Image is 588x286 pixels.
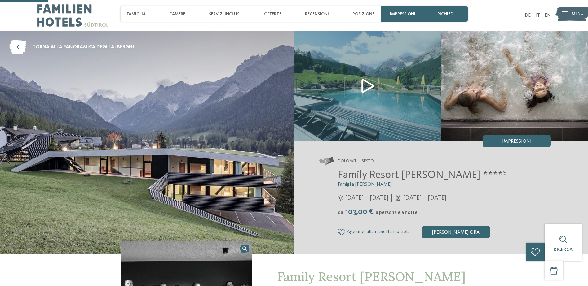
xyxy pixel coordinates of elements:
div: [PERSON_NAME] ora [422,226,490,238]
a: IT [535,13,540,18]
span: Impressioni [502,139,532,144]
a: torna alla panoramica degli alberghi [9,40,134,54]
span: Family Resort [PERSON_NAME] ****ˢ [338,170,507,180]
span: 103,00 € [344,208,375,216]
span: Dolomiti – Sesto [338,158,374,164]
span: torna alla panoramica degli alberghi [33,44,134,50]
span: Famiglia [PERSON_NAME] [338,182,392,187]
a: DE [525,13,531,18]
span: Aggiungi alla richiesta multipla [347,229,409,235]
span: da [338,210,343,215]
span: [DATE] – [DATE] [403,194,446,202]
i: Orari d'apertura estate [338,195,343,201]
span: [DATE] – [DATE] [345,194,388,202]
span: Menu [572,11,584,17]
i: Orari d'apertura inverno [395,195,401,201]
img: Il nostro family hotel a Sesto, il vostro rifugio sulle Dolomiti. [294,31,441,141]
span: a persona e a notte [376,210,418,215]
span: Ricerca [554,247,573,252]
a: EN [545,13,551,18]
img: Il nostro family hotel a Sesto, il vostro rifugio sulle Dolomiti. [441,31,588,141]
